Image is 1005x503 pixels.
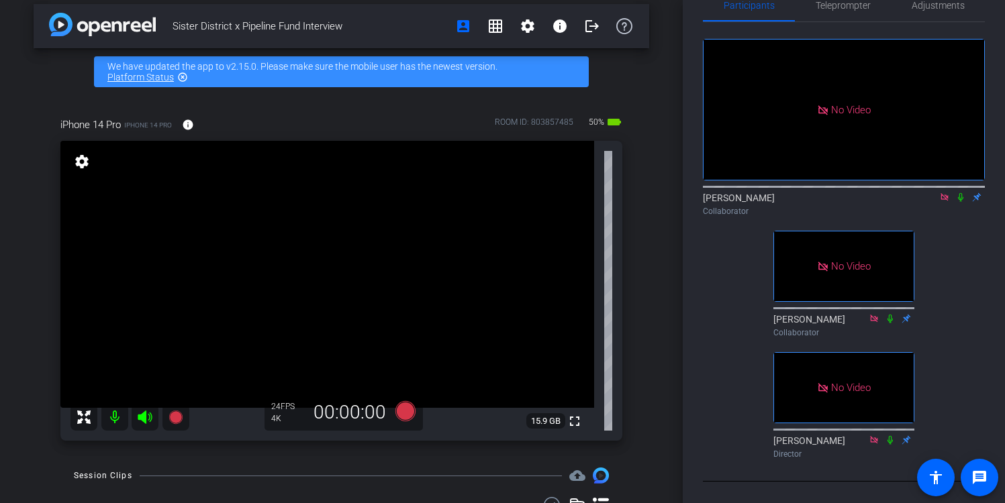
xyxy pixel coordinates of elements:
div: 4K [271,413,305,424]
mat-icon: settings [520,18,536,34]
span: FPS [281,402,295,411]
mat-icon: cloud_upload [569,467,585,484]
mat-icon: info [552,18,568,34]
div: [PERSON_NAME] [773,434,914,460]
div: Collaborator [773,327,914,339]
div: We have updated the app to v2.15.0. Please make sure the mobile user has the newest version. [94,56,589,87]
mat-icon: info [182,119,194,131]
mat-icon: highlight_off [177,72,188,82]
mat-icon: grid_on [487,18,504,34]
div: Session Clips [74,469,132,482]
span: 50% [587,111,606,133]
span: 15.9 GB [526,413,565,429]
div: ROOM ID: 803857485 [495,116,573,135]
span: Sister District x Pipeline Fund Interview [173,13,447,40]
mat-icon: message [971,469,988,486]
span: Participants [724,1,775,10]
img: Session clips [593,467,609,484]
img: app-logo [49,13,156,36]
a: Platform Status [107,72,174,82]
div: Director [773,448,914,460]
span: Destinations for your clips [569,467,585,484]
span: iPhone 14 Pro [124,120,172,130]
div: 00:00:00 [305,401,395,424]
div: Collaborator [703,205,985,217]
mat-icon: logout [584,18,600,34]
span: No Video [831,260,871,272]
mat-icon: accessibility [928,469,944,486]
span: iPhone 14 Pro [60,117,121,132]
span: No Video [831,103,871,115]
span: No Video [831,381,871,393]
mat-icon: battery_std [606,114,622,130]
mat-icon: settings [73,154,91,170]
span: Adjustments [912,1,965,10]
span: Teleprompter [816,1,871,10]
div: [PERSON_NAME] [703,191,985,217]
div: 24 [271,401,305,412]
div: [PERSON_NAME] [773,313,914,339]
mat-icon: account_box [455,18,471,34]
mat-icon: fullscreen [567,413,583,429]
